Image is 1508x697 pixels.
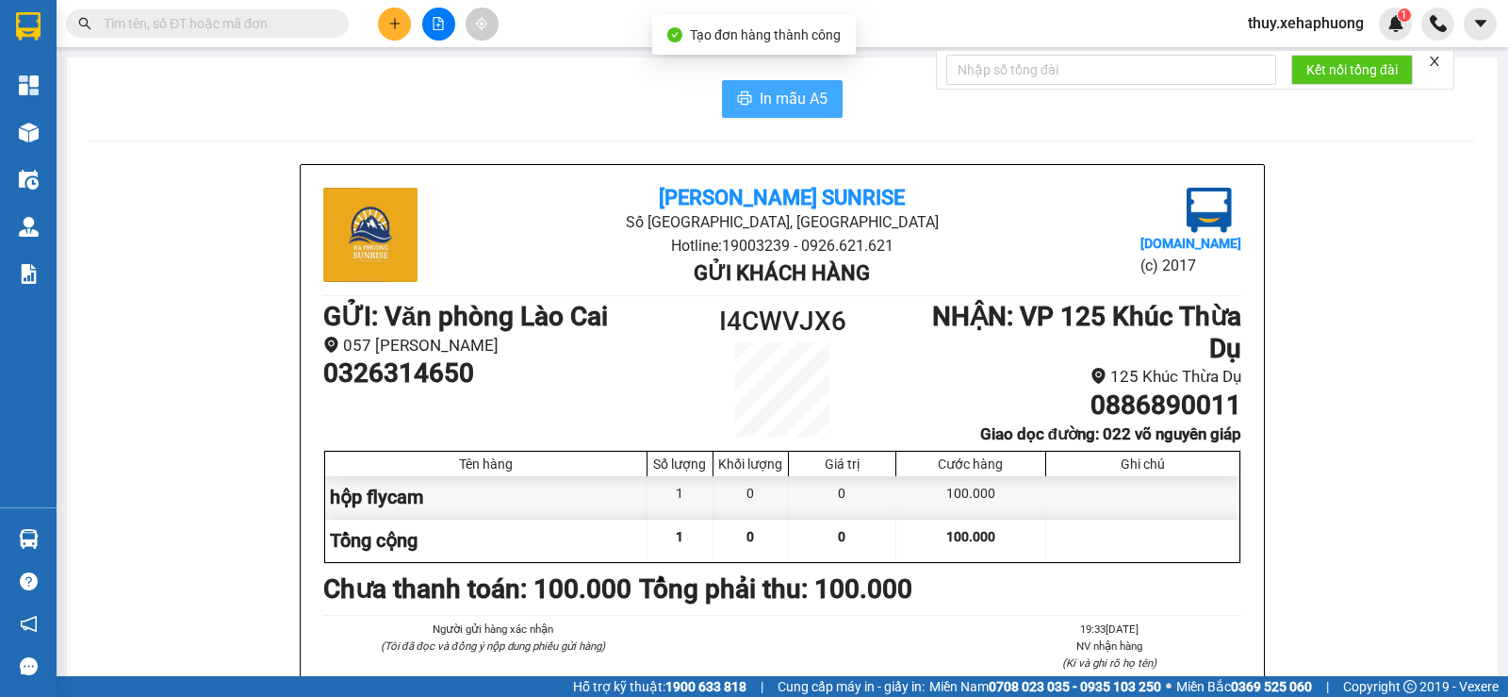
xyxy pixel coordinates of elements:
[718,456,783,472] div: Khối lượng
[665,679,746,694] strong: 1900 633 818
[104,13,326,34] input: Tìm tên, số ĐT hoặc mã đơn
[667,27,682,42] span: check-circle
[323,337,339,353] span: environment
[1403,680,1417,693] span: copyright
[323,188,418,282] img: logo.jpg
[378,8,411,41] button: plus
[422,8,455,41] button: file-add
[946,529,995,544] span: 100.000
[1430,15,1447,32] img: phone-icon
[737,91,752,108] span: printer
[896,476,1046,519] div: 100.000
[1231,679,1312,694] strong: 0369 525 060
[1291,55,1413,85] button: Kết nối tổng đài
[978,621,1241,638] li: 19:33[DATE]
[761,676,763,697] span: |
[978,638,1241,655] li: NV nhận hàng
[1401,8,1407,22] span: 1
[1062,656,1156,670] i: (Kí và ghi rõ họ tên)
[476,234,1088,257] li: Hotline: 19003239 - 0926.621.621
[19,170,39,190] img: warehouse-icon
[19,75,39,95] img: dashboard-icon
[323,333,667,358] li: 057 [PERSON_NAME]
[1472,15,1489,32] span: caret-down
[1398,8,1411,22] sup: 1
[1176,676,1312,697] span: Miền Bắc
[652,456,708,472] div: Số lượng
[1233,11,1379,35] span: thuy.xehaphuong
[1140,236,1241,251] b: [DOMAIN_NAME]
[694,261,870,285] b: Gửi khách hàng
[381,639,605,653] i: (Tôi đã đọc và đồng ý nộp dung phiếu gửi hàng)
[19,123,39,142] img: warehouse-icon
[929,676,1161,697] span: Miền Nam
[659,186,905,209] b: [PERSON_NAME] Sunrise
[20,657,38,675] span: message
[323,357,667,390] h1: 0326314650
[330,529,418,552] span: Tổng cộng
[19,264,39,284] img: solution-icon
[330,456,642,472] div: Tên hàng
[667,301,897,342] h1: I4CWVJX6
[746,529,754,544] span: 0
[1090,368,1106,384] span: environment
[1140,254,1241,277] li: (c) 2017
[20,615,38,633] span: notification
[932,301,1241,364] b: NHẬN : VP 125 Khúc Thừa Dụ
[1326,676,1329,697] span: |
[19,529,39,549] img: warehouse-icon
[1428,55,1441,68] span: close
[19,217,39,237] img: warehouse-icon
[1051,456,1235,472] div: Ghi chú
[789,476,896,519] div: 0
[794,456,891,472] div: Giá trị
[325,476,647,519] div: hộp flycam
[1166,683,1172,690] span: ⚪️
[760,87,828,110] span: In mẫu A5
[432,17,445,30] span: file-add
[946,55,1276,85] input: Nhập số tổng đài
[323,301,608,332] b: GỬI : Văn phòng Lào Cai
[897,364,1241,390] li: 125 Khúc Thừa Dụ
[476,210,1088,234] li: Số [GEOGRAPHIC_DATA], [GEOGRAPHIC_DATA]
[1187,188,1232,233] img: logo.jpg
[778,676,925,697] span: Cung cấp máy in - giấy in:
[713,476,789,519] div: 0
[980,424,1241,443] b: Giao dọc đường: 022 võ nguyên giáp
[16,12,41,41] img: logo-vxr
[639,573,912,605] b: Tổng phải thu: 100.000
[1387,15,1404,32] img: icon-new-feature
[901,456,1041,472] div: Cước hàng
[78,17,91,30] span: search
[20,573,38,590] span: question-circle
[722,80,843,118] button: printerIn mẫu A5
[690,27,841,42] span: Tạo đơn hàng thành công
[676,529,683,544] span: 1
[1464,8,1497,41] button: caret-down
[989,679,1161,694] strong: 0708 023 035 - 0935 103 250
[647,476,713,519] div: 1
[466,8,499,41] button: aim
[475,17,488,30] span: aim
[388,17,402,30] span: plus
[1306,59,1398,80] span: Kết nối tổng đài
[361,621,624,638] li: Người gửi hàng xác nhận
[838,529,845,544] span: 0
[897,390,1241,422] h1: 0886890011
[573,676,746,697] span: Hỗ trợ kỹ thuật:
[323,573,631,605] b: Chưa thanh toán : 100.000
